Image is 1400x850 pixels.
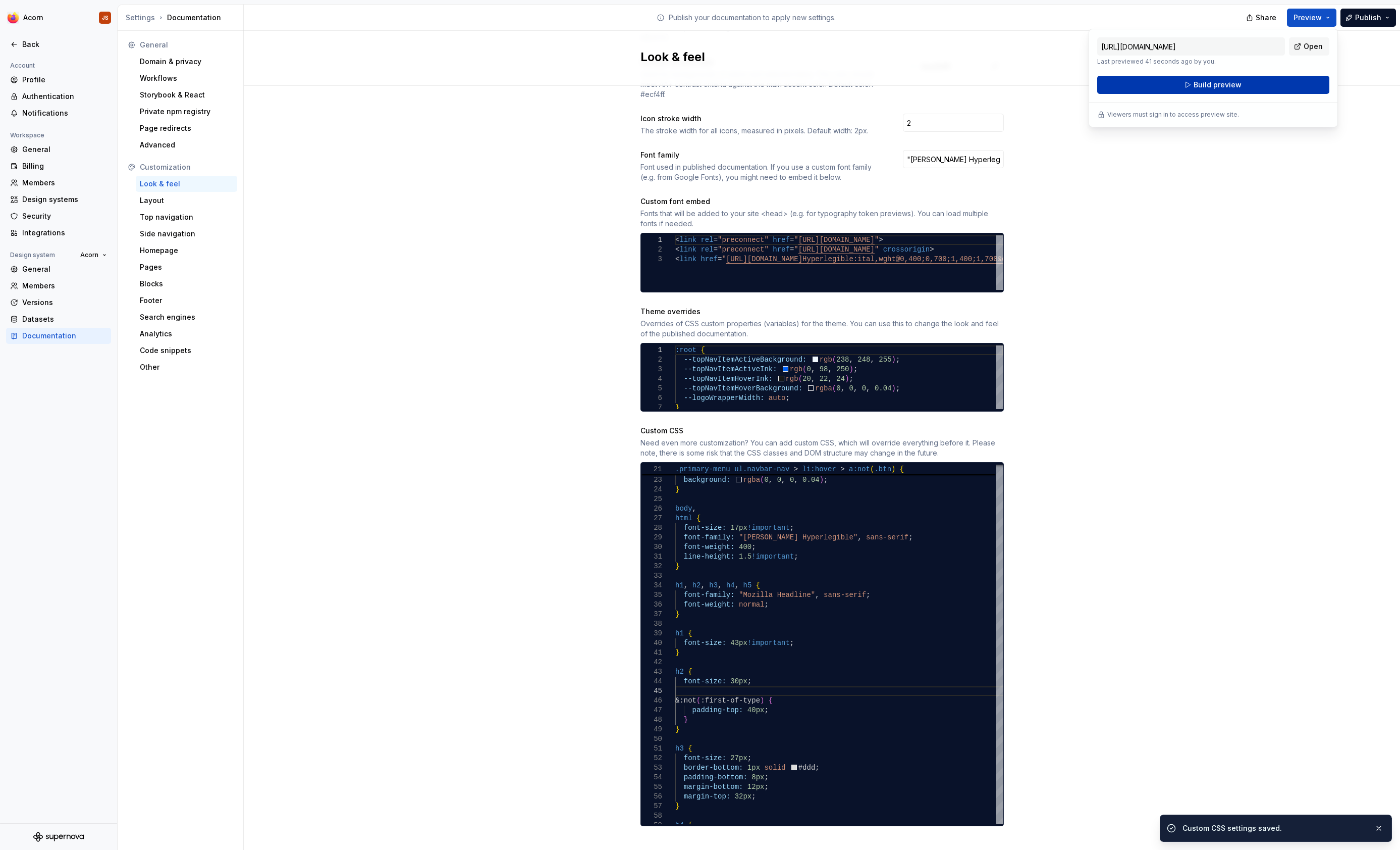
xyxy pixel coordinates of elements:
[140,162,233,172] div: Customization
[641,677,662,686] div: 44
[849,356,853,364] span: ,
[641,629,662,638] div: 39
[136,104,237,120] a: Private npm registry
[722,255,726,263] span: "
[140,123,233,133] div: Page redirects
[870,356,874,364] span: ,
[640,162,885,182] div: Font used in published documentation. If you use a custom font family (e.g. from Google Fonts), y...
[1355,13,1381,23] span: Publish
[701,696,760,705] span: :first-of-type
[730,639,747,647] span: 43px
[789,365,802,373] span: rgb
[126,13,155,23] button: Settings
[683,375,772,383] span: --topNavItemHoverInk:
[22,144,107,155] div: General
[696,514,701,522] span: {
[849,365,853,373] span: )
[641,542,662,552] div: 30
[1241,9,1283,27] button: Share
[1194,80,1242,90] span: Build preview
[701,255,718,263] span: href
[726,255,802,263] span: [URL][DOMAIN_NAME]
[126,13,239,23] div: Documentation
[7,12,19,24] img: 894890ef-b4b9-4142-abf4-a08b65caed53.png
[815,384,832,392] span: rgba
[768,476,772,484] span: ,
[883,245,929,254] span: crossorigin
[692,581,701,589] span: h2
[641,667,662,677] div: 43
[22,75,107,85] div: Profile
[641,485,662,494] div: 24
[641,571,662,581] div: 33
[136,242,237,259] a: Homepage
[641,638,662,648] div: 40
[739,543,751,551] span: 400
[751,543,756,551] span: ;
[891,384,895,392] span: )
[726,581,734,589] span: h4
[764,601,768,609] span: ;
[802,375,811,383] span: 20
[6,158,111,174] a: Billing
[140,345,233,356] div: Code snippets
[1304,41,1323,52] span: Open
[891,465,895,473] span: )
[640,438,1004,458] div: Need even more customization? You can add custom CSS, which will override everything before it. P...
[845,375,849,383] span: )
[730,524,747,532] span: 17px
[675,562,679,570] span: }
[140,279,233,289] div: Blocks
[683,639,726,647] span: font-size:
[718,236,769,244] span: "preconnect"
[22,228,107,238] div: Integrations
[140,362,233,372] div: Other
[683,524,726,532] span: font-size:
[640,49,992,65] h2: Look & feel
[22,331,107,341] div: Documentation
[739,553,751,561] span: 1.5
[136,309,237,325] a: Search engines
[33,832,84,842] svg: Supernova Logo
[22,314,107,324] div: Datasets
[683,677,726,685] span: font-size:
[768,696,772,705] span: {
[713,245,717,254] span: =
[6,175,111,191] a: Members
[6,328,111,344] a: Documentation
[849,465,870,473] span: a:not
[874,245,878,254] span: "
[747,639,789,647] span: !important
[1340,9,1396,27] button: Publish
[734,465,789,473] span: ul.navbar-nav
[136,342,237,359] a: Code snippets
[713,236,717,244] span: =
[811,365,815,373] span: ,
[140,140,233,150] div: Advanced
[140,262,233,272] div: Pages
[641,581,662,590] div: 34
[930,245,934,254] span: >
[6,141,111,158] a: General
[811,375,815,383] span: ,
[136,192,237,209] a: Layout
[857,533,861,541] span: ,
[22,39,107,49] div: Back
[140,179,233,189] div: Look & feel
[836,365,849,373] span: 250
[675,514,692,522] span: html
[789,236,793,244] span: =
[701,581,705,589] span: ,
[140,90,233,100] div: Storybook & React
[102,14,109,22] div: JS
[849,384,853,392] span: 0
[734,581,738,589] span: ,
[641,494,662,504] div: 25
[6,208,111,224] a: Security
[683,591,734,599] span: font-family:
[688,629,692,637] span: {
[718,581,722,589] span: ,
[879,236,883,244] span: >
[6,60,39,72] div: Account
[696,696,701,705] span: (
